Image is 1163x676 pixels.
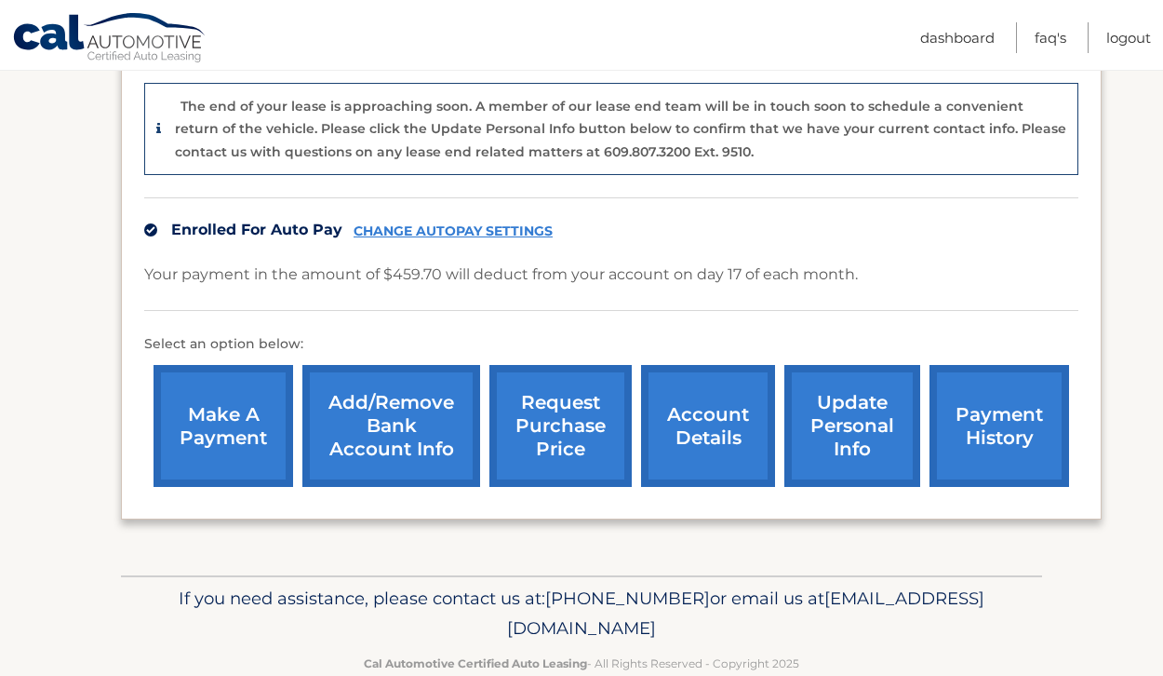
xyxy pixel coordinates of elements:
p: Select an option below: [144,333,1078,356]
a: Dashboard [920,22,995,53]
a: Logout [1106,22,1151,53]
span: Enrolled For Auto Pay [171,221,342,238]
p: - All Rights Reserved - Copyright 2025 [133,654,1030,673]
p: The end of your lease is approaching soon. A member of our lease end team will be in touch soon t... [175,98,1066,160]
a: FAQ's [1035,22,1066,53]
a: payment history [929,365,1069,487]
span: [PHONE_NUMBER] [545,588,710,609]
a: Add/Remove bank account info [302,365,480,487]
p: Your payment in the amount of $459.70 will deduct from your account on day 17 of each month. [144,262,858,288]
p: If you need assistance, please contact us at: or email us at [133,584,1030,643]
a: request purchase price [489,365,632,487]
img: check.svg [144,223,157,237]
a: make a payment [154,365,293,487]
strong: Cal Automotive Certified Auto Leasing [364,656,587,670]
a: CHANGE AUTOPAY SETTINGS [354,223,553,239]
a: Cal Automotive [12,12,207,66]
a: update personal info [784,365,920,487]
a: account details [641,365,775,487]
span: [EMAIL_ADDRESS][DOMAIN_NAME] [507,588,984,639]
